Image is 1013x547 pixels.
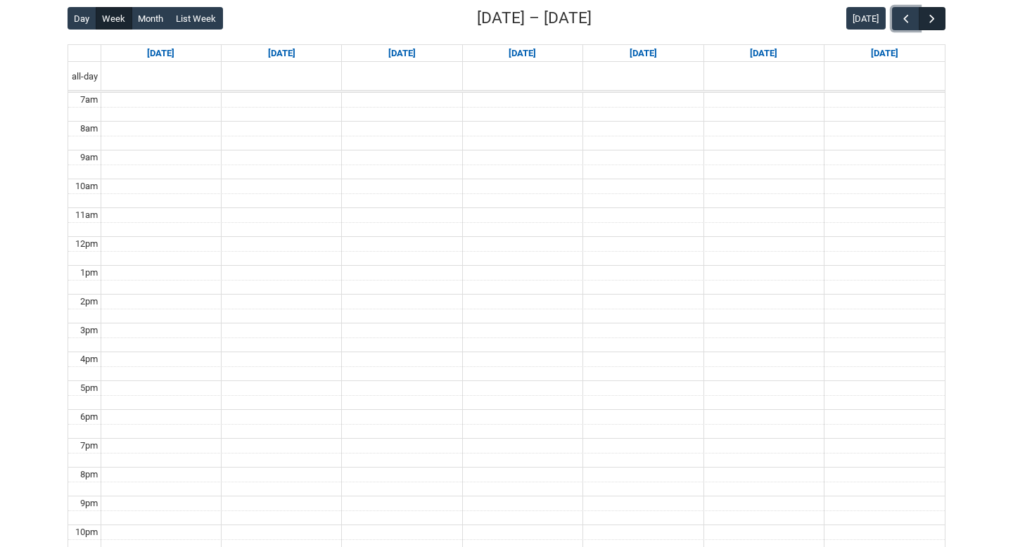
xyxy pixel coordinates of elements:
a: Go to August 31, 2025 [144,45,177,62]
a: Go to September 3, 2025 [506,45,539,62]
button: Previous Week [892,7,919,30]
div: 7pm [77,439,101,453]
div: 8am [77,122,101,136]
span: all-day [69,70,101,84]
button: Next Week [919,7,945,30]
div: 6pm [77,410,101,424]
a: Go to September 6, 2025 [868,45,901,62]
h2: [DATE] – [DATE] [477,6,592,30]
div: 1pm [77,266,101,280]
div: 11am [72,208,101,222]
div: 5pm [77,381,101,395]
button: Month [132,7,170,30]
div: 9pm [77,496,101,510]
div: 2pm [77,295,101,309]
button: Day [68,7,96,30]
div: 7am [77,93,101,107]
a: Go to September 4, 2025 [627,45,660,62]
button: Week [96,7,132,30]
div: 8pm [77,468,101,482]
div: 3pm [77,323,101,337]
div: 4pm [77,352,101,366]
div: 9am [77,150,101,165]
div: 12pm [72,237,101,251]
button: [DATE] [846,7,886,30]
a: Go to September 5, 2025 [747,45,780,62]
a: Go to September 1, 2025 [265,45,298,62]
div: 10pm [72,525,101,539]
div: 10am [72,179,101,193]
button: List Week [170,7,223,30]
a: Go to September 2, 2025 [386,45,419,62]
